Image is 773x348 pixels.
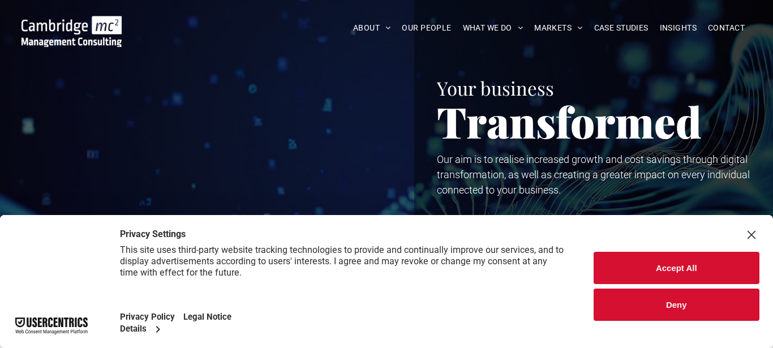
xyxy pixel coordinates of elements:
a: MARKETS [529,19,588,37]
span: Transformed [437,93,702,149]
a: CONTACT [702,19,750,37]
a: INSIGHTS [654,19,702,37]
span: What makes us different from other consultancies is our team. We only employ senior experts who h... [437,214,751,257]
span: Your business [437,75,554,100]
a: WHAT WE DO [457,19,529,37]
span: Our aim is to realise increased growth and cost savings through digital transformation, as well a... [437,153,750,196]
a: Your Business Transformed | Cambridge Management Consulting [22,18,122,29]
a: OUR PEOPLE [396,19,457,37]
a: CASE STUDIES [589,19,654,37]
a: ABOUT [347,19,397,37]
img: Go to Homepage [22,16,122,47]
